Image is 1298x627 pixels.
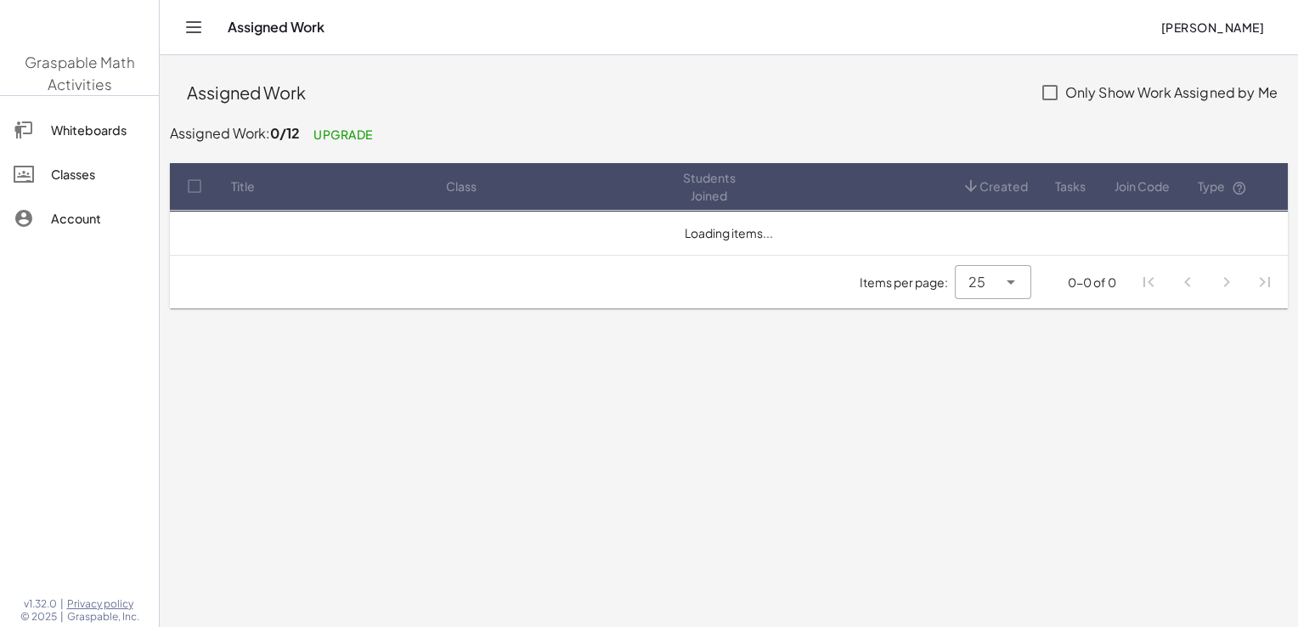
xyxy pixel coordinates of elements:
[187,81,1024,104] div: Assigned Work
[1130,263,1284,302] nav: Pagination Navigation
[1115,178,1170,195] span: Join Code
[1198,178,1247,194] span: Type
[25,53,135,93] span: Graspable Math Activities
[60,597,64,611] span: |
[683,169,736,205] span: Students Joined
[51,208,145,229] div: Account
[20,610,57,624] span: © 2025
[1160,20,1264,35] span: [PERSON_NAME]
[7,198,152,239] a: Account
[67,610,139,624] span: Graspable, Inc.
[60,610,64,624] span: |
[446,178,477,195] span: Class
[7,154,152,195] a: Classes
[1068,274,1116,291] div: 0-0 of 0
[300,119,387,150] a: Upgrade
[67,597,139,611] a: Privacy policy
[1055,178,1086,195] span: Tasks
[1147,12,1278,42] button: [PERSON_NAME]
[51,120,145,140] div: Whiteboards
[170,211,1288,255] td: Loading items...
[231,178,255,195] span: Title
[1065,72,1278,113] label: Only Show Work Assigned by Me
[860,274,955,291] span: Items per page:
[979,178,1028,195] span: Created
[270,124,300,142] span: 0/12
[968,272,985,292] span: 25
[313,127,373,142] span: Upgrade
[180,14,207,41] button: Toggle navigation
[51,164,145,184] div: Classes
[24,597,57,611] span: v1.32.0
[170,120,1288,150] p: Assigned Work:
[7,110,152,150] a: Whiteboards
